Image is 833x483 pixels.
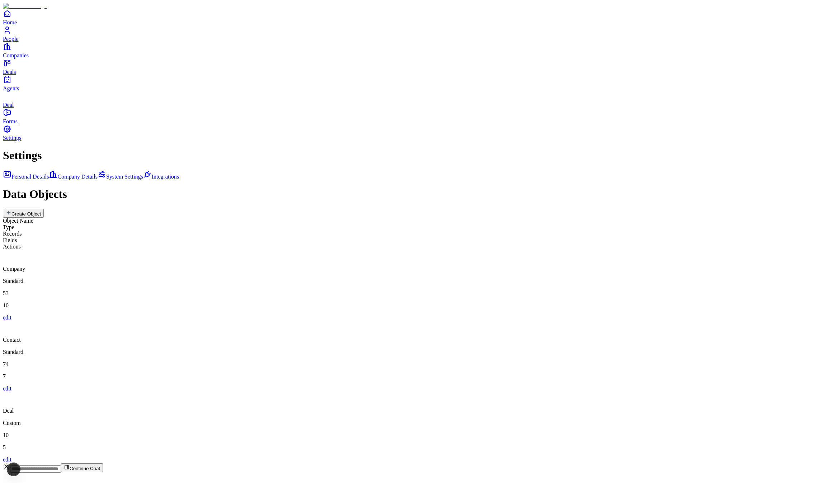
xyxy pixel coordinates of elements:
[3,188,830,201] h1: Data Objects
[3,314,11,321] a: edit
[106,174,143,180] span: System Settings
[3,52,29,58] span: Companies
[3,231,830,237] div: Records
[3,125,830,141] a: Settings
[98,174,143,180] a: System Settings
[61,463,103,472] button: Continue Chat
[3,108,830,124] a: Forms
[3,266,830,272] p: Company
[3,420,830,426] p: Custom
[3,9,830,25] a: Home
[3,361,830,368] p: 74
[49,174,98,180] a: Company Details
[3,85,19,91] span: Agents
[3,69,16,75] span: Deals
[143,174,179,180] a: Integrations
[3,102,14,108] span: Deal
[3,237,830,243] div: Fields
[3,209,44,218] button: Create Object
[3,135,22,141] span: Settings
[3,243,830,250] div: Actions
[3,19,17,25] span: Home
[3,149,830,162] h1: Settings
[3,432,830,439] p: 10
[3,218,830,224] div: Object Name
[70,466,100,471] span: Continue Chat
[57,174,98,180] span: Company Details
[3,290,830,297] p: 53
[3,463,830,473] div: Continue Chat
[152,174,179,180] span: Integrations
[3,75,830,91] a: Agents
[3,385,11,392] a: edit
[3,278,830,284] p: Standard
[3,373,830,380] p: 7
[3,456,11,463] a: edit
[3,118,18,124] span: Forms
[11,174,49,180] span: Personal Details
[3,224,830,231] div: Type
[3,36,19,42] span: People
[3,337,830,343] p: Contact
[3,92,830,108] a: deals
[3,349,830,355] p: Standard
[3,26,830,42] a: People
[3,59,830,75] a: Deals
[3,444,830,451] p: 5
[3,42,830,58] a: Companies
[3,302,830,309] p: 10
[3,408,830,414] p: Deal
[3,174,49,180] a: Personal Details
[3,3,47,9] img: Item Brain Logo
